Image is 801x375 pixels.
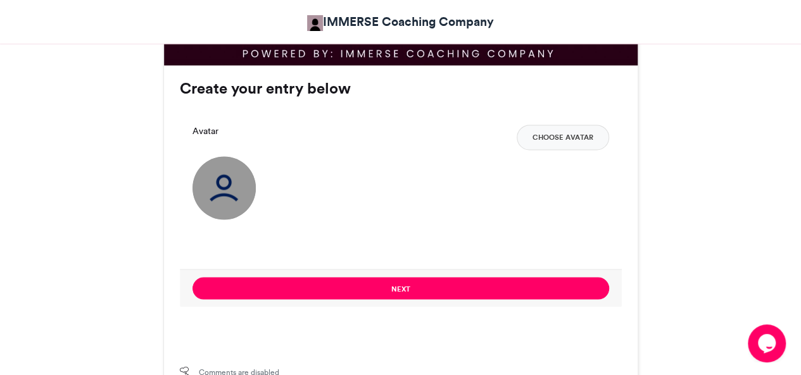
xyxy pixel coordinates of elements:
[192,277,609,299] button: Next
[180,81,622,96] h3: Create your entry below
[517,125,609,150] button: Choose Avatar
[307,15,323,31] img: IMMERSE Coaching Company
[307,13,494,31] a: IMMERSE Coaching Company
[192,125,218,138] label: Avatar
[192,156,256,219] img: user_circle.png
[748,324,788,362] iframe: chat widget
